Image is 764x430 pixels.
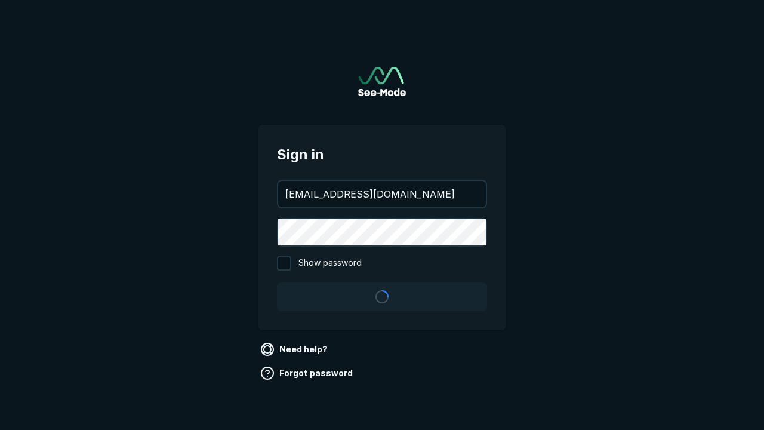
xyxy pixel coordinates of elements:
a: Need help? [258,340,332,359]
span: Sign in [277,144,487,165]
a: Forgot password [258,364,358,383]
input: your@email.com [278,181,486,207]
a: Go to sign in [358,67,406,96]
img: See-Mode Logo [358,67,406,96]
span: Show password [298,256,362,271]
